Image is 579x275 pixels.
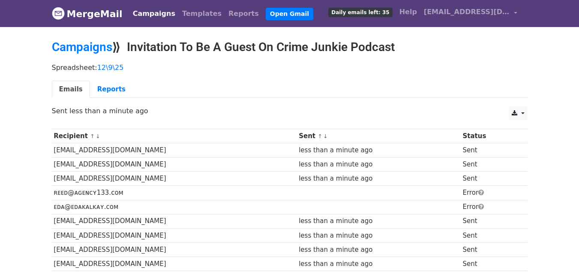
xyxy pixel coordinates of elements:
[52,40,528,54] h2: ⟫ Invitation To Be A Guest On Crime Junkie Podcast
[52,143,297,157] td: [EMAIL_ADDRESS][DOMAIN_NAME]
[461,228,519,242] td: Sent
[461,242,519,257] td: Sent
[266,8,313,20] a: Open Gmail
[424,7,510,17] span: [EMAIL_ADDRESS][DOMAIN_NAME]
[461,129,519,143] th: Status
[52,129,297,143] th: Recipient
[299,259,459,269] div: less than a minute ago
[461,172,519,186] td: Sent
[52,157,297,172] td: [EMAIL_ADDRESS][DOMAIN_NAME]
[328,8,392,17] span: Daily emails left: 35
[461,157,519,172] td: Sent
[461,143,519,157] td: Sent
[52,40,112,54] a: Campaigns
[90,81,133,98] a: Reports
[97,63,124,72] a: 12\9\25
[323,133,328,139] a: ↓
[396,3,420,21] a: Help
[225,5,262,22] a: Reports
[461,257,519,271] td: Sent
[52,106,528,115] p: Sent less than a minute ago
[179,5,225,22] a: Templates
[299,174,459,184] div: less than a minute ago
[96,133,100,139] a: ↓
[420,3,521,24] a: [EMAIL_ADDRESS][DOMAIN_NAME]
[52,257,297,271] td: [EMAIL_ADDRESS][DOMAIN_NAME]
[52,186,297,200] td: ʀᴇᴇᴅ@ᴀɢᴇɴᴄʏ133.ᴄᴏᴍ
[52,242,297,257] td: [EMAIL_ADDRESS][DOMAIN_NAME]
[52,5,123,23] a: MergeMail
[52,228,297,242] td: [EMAIL_ADDRESS][DOMAIN_NAME]
[129,5,179,22] a: Campaigns
[52,200,297,214] td: ᴇᴅᴀ@ᴇᴅᴀᴋᴀʟᴋᴀʏ.ᴄᴏᴍ
[318,133,322,139] a: ↑
[325,3,396,21] a: Daily emails left: 35
[52,214,297,228] td: [EMAIL_ADDRESS][DOMAIN_NAME]
[299,245,459,255] div: less than a minute ago
[461,214,519,228] td: Sent
[299,231,459,241] div: less than a minute ago
[52,172,297,186] td: [EMAIL_ADDRESS][DOMAIN_NAME]
[52,81,90,98] a: Emails
[297,129,460,143] th: Sent
[52,7,65,20] img: MergeMail logo
[299,145,459,155] div: less than a minute ago
[52,63,528,72] p: Spreadsheet:
[299,216,459,226] div: less than a minute ago
[90,133,95,139] a: ↑
[461,200,519,214] td: Error
[299,160,459,169] div: less than a minute ago
[461,186,519,200] td: Error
